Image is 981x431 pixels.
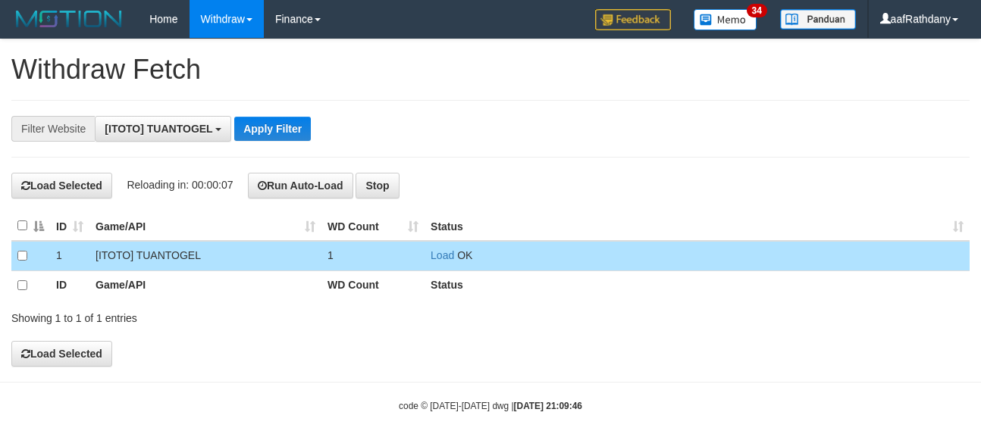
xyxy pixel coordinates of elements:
img: Feedback.jpg [595,9,671,30]
th: Game/API [89,270,321,300]
th: Status: activate to sort column ascending [425,211,970,241]
a: Load [431,249,454,261]
div: Showing 1 to 1 of 1 entries [11,305,397,326]
th: WD Count [321,270,425,300]
button: Load Selected [11,341,112,367]
button: Run Auto-Load [248,173,353,198]
span: Reloading in: 00:00:07 [127,179,233,191]
th: ID [50,270,89,300]
button: Stop [356,173,399,198]
td: 1 [50,241,89,271]
strong: [DATE] 21:09:46 [514,401,582,411]
th: Game/API: activate to sort column ascending [89,211,321,241]
button: Apply Filter [234,117,311,141]
th: WD Count: activate to sort column ascending [321,211,425,241]
button: [ITOTO] TUANTOGEL [95,116,231,142]
img: panduan.png [780,9,856,30]
th: ID: activate to sort column ascending [50,211,89,241]
span: [ITOTO] TUANTOGEL [105,123,212,135]
span: OK [457,249,472,261]
small: code © [DATE]-[DATE] dwg | [399,401,582,411]
img: Button%20Memo.svg [694,9,757,30]
div: Filter Website [11,116,95,142]
span: 1 [328,249,334,261]
img: MOTION_logo.png [11,8,127,30]
h1: Withdraw Fetch [11,55,970,85]
span: 34 [747,4,767,17]
button: Load Selected [11,173,112,198]
td: [ITOTO] TUANTOGEL [89,241,321,271]
th: Status [425,270,970,300]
